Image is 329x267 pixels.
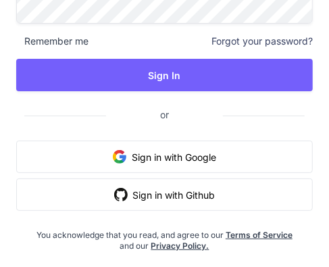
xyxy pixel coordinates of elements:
button: Sign In [16,59,313,91]
span: Forgot your password? [211,34,313,48]
img: github [114,188,128,201]
div: You acknowledge that you read, and agree to our and our [28,222,301,251]
a: Privacy Policy. [151,241,209,251]
img: google [113,150,126,164]
button: Sign in with Github [16,178,313,211]
a: Terms of Service [226,230,293,240]
span: Remember me [16,34,88,48]
button: Sign in with Google [16,141,313,173]
span: or [106,98,223,131]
